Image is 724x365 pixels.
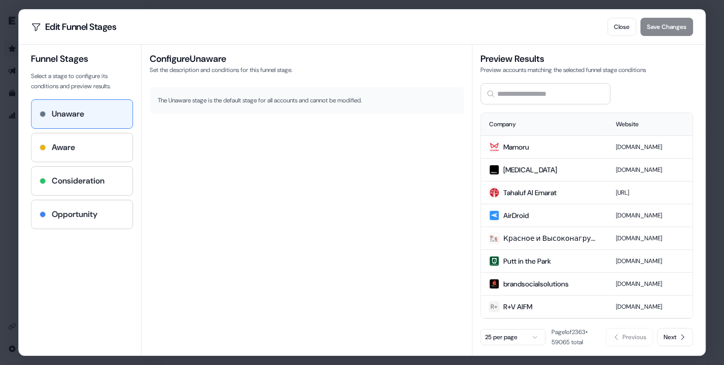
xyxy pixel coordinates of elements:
[31,22,117,32] h2: Edit Funnel Stages
[503,279,569,289] span: brandsocialsolutions
[480,53,693,65] h3: Preview Results
[503,233,600,243] span: Красное и Высоконагруженное
[480,65,693,75] p: Preview accounts matching the selected funnel stage conditions
[616,165,684,175] p: [DOMAIN_NAME]
[31,71,133,91] p: Select a stage to configure its conditions and preview results.
[52,108,84,120] h4: Unaware
[52,175,105,187] h4: Consideration
[551,328,588,346] span: Page 1 of 2363 • 59065 total
[31,53,133,65] h3: Funnel Stages
[616,142,684,152] p: [DOMAIN_NAME]
[52,141,75,154] h4: Aware
[503,302,532,312] span: R+V AIFM
[52,208,97,221] h4: Opportunity
[503,256,551,266] span: Putt in the Park
[607,18,636,36] button: Close
[150,65,464,75] p: Set the description and conditions for this funnel stage.
[616,256,684,266] p: [DOMAIN_NAME]
[503,165,557,175] span: [MEDICAL_DATA]
[616,119,684,129] div: Website
[503,142,529,152] span: Mamoru
[657,328,693,346] button: Next
[503,188,557,198] span: Tahaluf Al Emarat
[616,279,684,289] p: [DOMAIN_NAME]
[491,302,498,312] div: R+
[616,233,684,243] p: [DOMAIN_NAME]
[664,332,676,342] span: Next
[150,53,464,65] h3: Configure Unaware
[503,210,529,221] span: AirDroid
[158,95,456,105] p: The Unaware stage is the default stage for all accounts and cannot be modified.
[616,188,684,198] p: [URL]
[489,119,600,129] div: Company
[616,302,684,312] p: [DOMAIN_NAME]
[616,210,684,221] p: [DOMAIN_NAME]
